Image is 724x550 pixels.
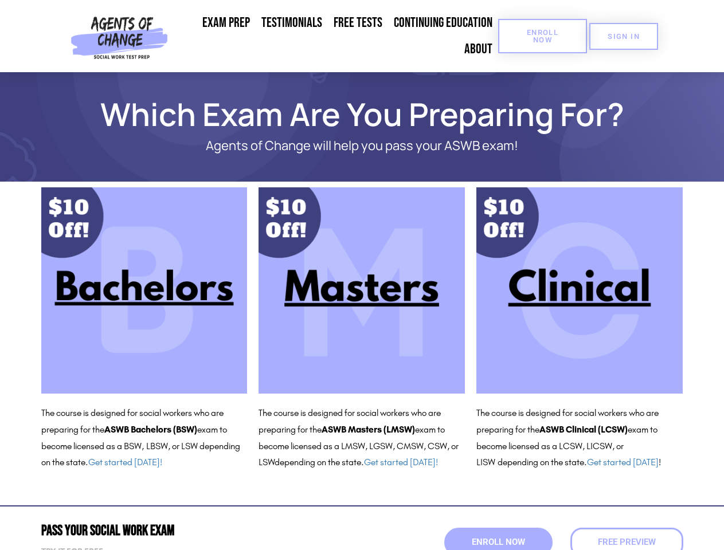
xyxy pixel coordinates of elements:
[275,457,438,467] span: depending on the state.
[197,10,256,36] a: Exam Prep
[472,538,525,547] span: Enroll Now
[587,457,659,467] a: Get started [DATE]
[173,10,498,62] nav: Menu
[259,405,465,471] p: The course is designed for social workers who are preparing for the exam to become licensed as a ...
[498,457,584,467] span: depending on the state
[498,19,587,53] a: Enroll Now
[388,10,498,36] a: Continuing Education
[539,424,628,435] b: ASWB Clinical (LCSW)
[256,10,328,36] a: Testimonials
[516,29,569,44] span: Enroll Now
[322,424,415,435] b: ASWB Masters (LMSW)
[41,524,357,538] h2: Pass Your Social Work Exam
[41,405,248,471] p: The course is designed for social workers who are preparing for the exam to become licensed as a ...
[364,457,438,467] a: Get started [DATE]!
[88,457,162,467] a: Get started [DATE]!
[598,538,656,547] span: Free Preview
[584,457,661,467] span: . !
[36,101,689,127] h1: Which Exam Are You Preparing For?
[104,424,197,435] b: ASWB Bachelors (BSW)
[459,36,498,62] a: About
[608,33,640,40] span: SIGN IN
[589,23,658,50] a: SIGN IN
[328,10,388,36] a: Free Tests
[81,139,643,153] p: Agents of Change will help you pass your ASWB exam!
[476,405,683,471] p: The course is designed for social workers who are preparing for the exam to become licensed as a ...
